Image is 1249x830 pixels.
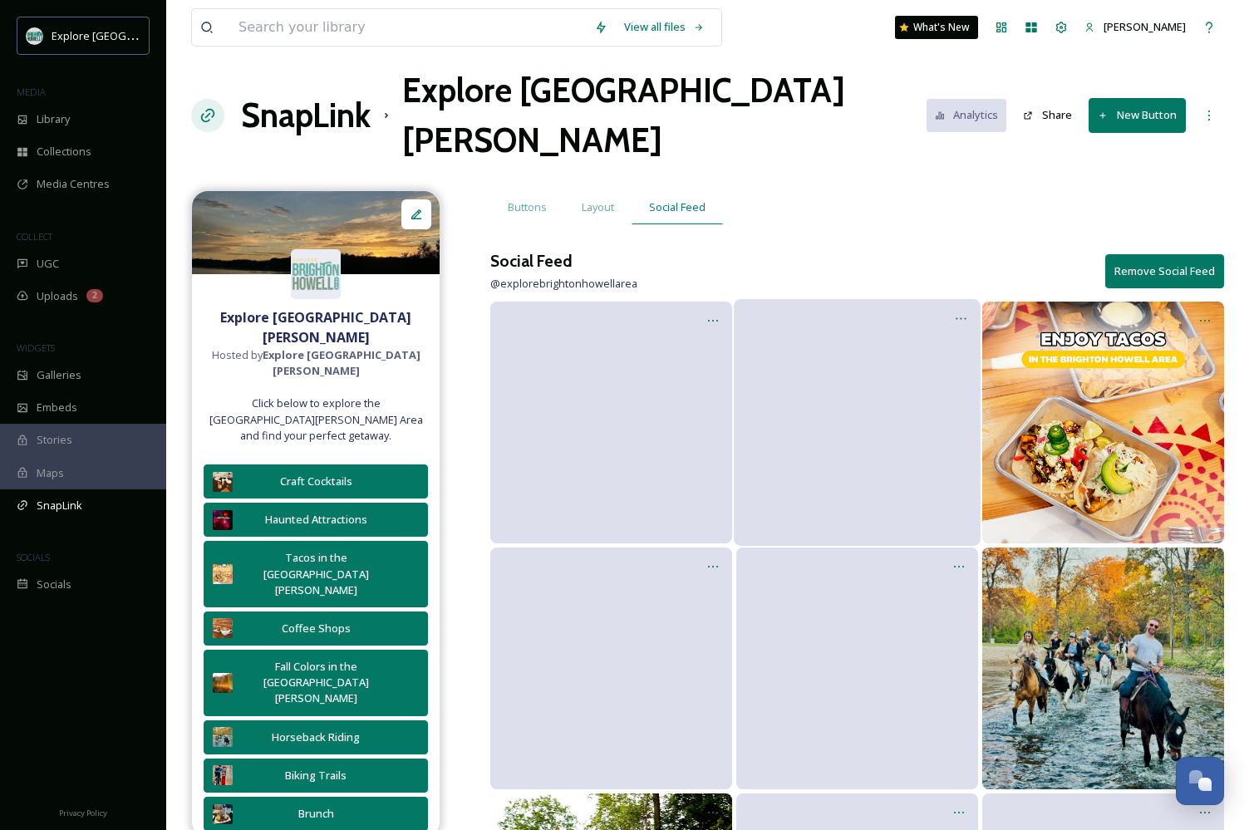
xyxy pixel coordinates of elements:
[1015,99,1080,131] button: Share
[490,249,637,273] h3: Social Feed
[213,510,233,530] img: 7fba7203-66d3-413a-89a9-b03b392e0ab7.jpg
[1076,11,1194,43] a: [PERSON_NAME]
[213,673,233,693] img: 43569894-00ba-4b87-a734-42d626b0adcc.jpg
[263,347,420,378] strong: Explore [GEOGRAPHIC_DATA][PERSON_NAME]
[37,144,91,160] span: Collections
[508,199,547,215] span: Buttons
[241,550,391,598] div: Tacos in the [GEOGRAPHIC_DATA][PERSON_NAME]
[204,541,428,607] button: Tacos in the [GEOGRAPHIC_DATA][PERSON_NAME]
[204,503,428,537] button: Haunted Attractions
[241,729,391,745] div: Horseback Riding
[37,400,77,415] span: Embeds
[200,347,431,379] span: Hosted by
[241,659,391,707] div: Fall Colors in the [GEOGRAPHIC_DATA][PERSON_NAME]
[37,432,72,448] span: Stories
[17,341,55,354] span: WIDGETS
[1104,19,1186,34] span: [PERSON_NAME]
[17,230,52,243] span: COLLECT
[490,276,637,291] span: @ explorebrightonhowellarea
[37,111,70,127] span: Library
[27,27,43,44] img: 67e7af72-b6c8-455a-acf8-98e6fe1b68aa.avif
[895,16,978,39] a: What's New
[86,289,103,302] div: 2
[17,551,50,563] span: SOCIALS
[59,808,107,818] span: Privacy Policy
[213,804,233,824] img: 6b094d29-d8a6-4294-ad84-b34487c0edb8.jpg
[241,91,371,140] a: SnapLink
[220,308,411,346] strong: Explore [GEOGRAPHIC_DATA][PERSON_NAME]
[230,9,586,46] input: Search your library
[402,66,927,165] h1: Explore [GEOGRAPHIC_DATA][PERSON_NAME]
[241,768,391,783] div: Biking Trails
[241,474,391,489] div: Craft Cocktails
[17,86,46,98] span: MEDIA
[241,806,391,822] div: Brunch
[59,802,107,822] a: Privacy Policy
[582,199,614,215] span: Layout
[37,176,110,192] span: Media Centres
[213,727,233,747] img: bc00d4ef-b3d3-44f9-86f1-557d12eb57d0.jpg
[213,564,233,584] img: 69722c47-1ad3-4d23-8da8-f8965570ac77.jpg
[649,199,706,215] span: Social Feed
[37,367,81,383] span: Galleries
[37,256,59,272] span: UGC
[52,27,280,43] span: Explore [GEOGRAPHIC_DATA][PERSON_NAME]
[204,464,428,498] button: Craft Cocktails
[204,759,428,793] button: Biking Trails
[37,288,78,304] span: Uploads
[982,548,1224,789] img: 549283486_18339339991201758_6906453788131317766_n.jpg
[200,395,431,444] span: Click below to explore the [GEOGRAPHIC_DATA][PERSON_NAME] Area and find your perfect getaway.
[204,611,428,646] button: Coffee Shops
[213,618,233,638] img: d7e71e25-4b07-4551-98e8-a7623558a068.jpg
[291,249,341,299] img: 67e7af72-b6c8-455a-acf8-98e6fe1b68aa.avif
[1089,98,1186,132] button: New Button
[213,765,233,785] img: 27e1d2ed-eaa8-4c7b-bbbf-4225d490b4c0.jpg
[927,99,1015,131] a: Analytics
[204,650,428,716] button: Fall Colors in the [GEOGRAPHIC_DATA][PERSON_NAME]
[37,577,71,592] span: Socials
[192,191,440,274] img: %2540trevapeach%25203.png
[37,498,82,513] span: SnapLink
[1105,254,1224,288] button: Remove Social Feed
[37,465,64,481] span: Maps
[241,512,391,528] div: Haunted Attractions
[241,621,391,636] div: Coffee Shops
[616,11,713,43] a: View all files
[927,99,1007,131] button: Analytics
[213,472,233,492] img: 09d5af2d-77d8-495d-ad4b-c03d8124fe03.jpg
[204,720,428,754] button: Horseback Riding
[982,302,1224,543] img: 557544259_18340898080201758_1019154023273558629_n.jpg
[1176,757,1224,805] button: Open Chat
